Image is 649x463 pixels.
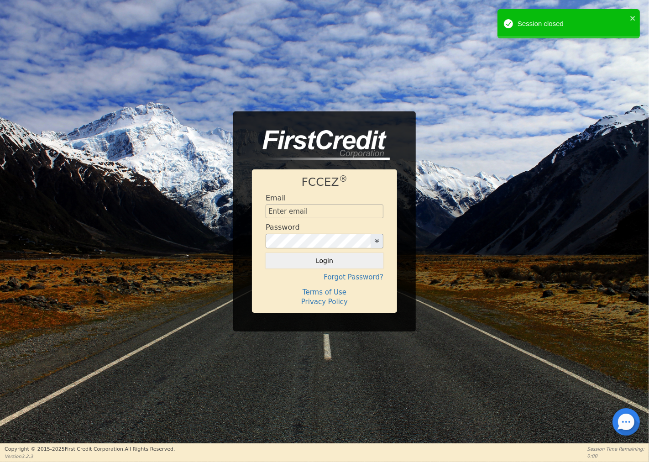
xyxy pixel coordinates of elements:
[5,453,175,460] p: Version 3.2.3
[252,130,390,160] img: logo-CMu_cnol.png
[587,452,644,459] p: 0:00
[339,174,348,184] sup: ®
[587,446,644,452] p: Session Time Remaining:
[266,298,383,306] h4: Privacy Policy
[125,446,175,452] span: All Rights Reserved.
[630,13,636,23] button: close
[266,234,372,248] input: password
[266,175,383,189] h1: FCCEZ
[266,288,383,296] h4: Terms of Use
[266,253,383,268] button: Login
[5,446,175,453] p: Copyright © 2015- 2025 First Credit Corporation.
[266,273,383,281] h4: Forgot Password?
[266,194,286,202] h4: Email
[266,205,383,218] input: Enter email
[518,19,627,29] div: Session closed
[266,223,300,231] h4: Password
